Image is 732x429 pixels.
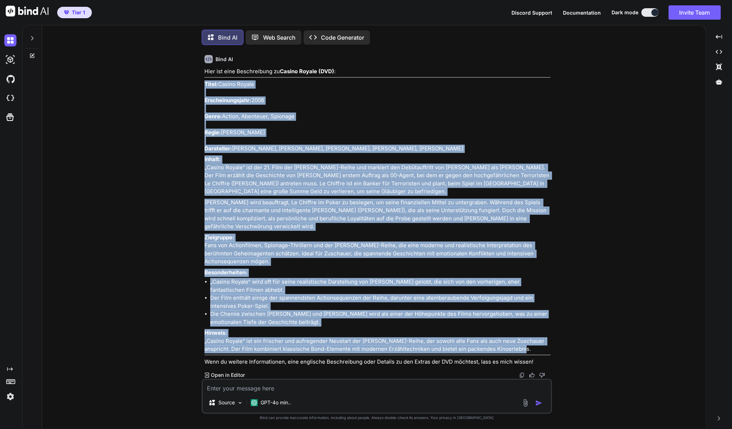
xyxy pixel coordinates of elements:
[72,9,85,16] span: Tier 1
[204,156,221,163] strong: Inhalt:
[204,80,550,153] p: Casino Royale 2006 Action, Abenteuer, Spionage [PERSON_NAME] [PERSON_NAME], [PERSON_NAME], [PERSO...
[204,329,550,353] p: „Casino Royale“ ist ein frischer und aufregender Neustart der [PERSON_NAME]-Reihe, der sowohl alt...
[263,33,296,42] p: Web Search
[519,372,525,378] img: copy
[511,10,552,16] span: Discord Support
[563,9,601,16] button: Documentation
[521,399,529,407] img: attachment
[204,145,232,152] strong: Darsteller:
[4,390,16,403] img: settings
[211,371,244,379] p: Open in Editor
[563,10,601,16] span: Documentation
[4,92,16,104] img: cloudideIcon
[511,9,552,16] button: Discord Support
[204,234,234,241] strong: Zielgruppe:
[210,294,550,310] li: Der Film enthält einige der spannendsten Actionsequenzen der Reihe, darunter eine atemberaubende ...
[210,310,550,326] li: Die Chemie zwischen [PERSON_NAME] und [PERSON_NAME] wird als einer der Höhepunkte des Films hervo...
[529,372,535,378] img: like
[204,68,550,76] p: Hier ist eine Beschreibung zu :
[204,129,221,136] strong: Regie:
[202,415,552,420] p: Bind can provide inaccurate information, including about people. Always double-check its answers....
[237,400,243,406] img: Pick Models
[204,329,227,336] strong: Hinweis:
[57,7,92,18] button: premiumTier 1
[204,234,550,266] p: Fans von Actionfilmen, Spionage-Thrillern und der [PERSON_NAME]-Reihe, die eine moderne und reali...
[4,34,16,46] img: darkChat
[218,399,235,406] p: Source
[204,81,218,88] strong: Titel:
[216,56,233,63] h6: Bind AI
[218,33,237,42] p: Bind AI
[612,9,638,16] span: Dark mode
[321,33,364,42] p: Code Generator
[204,113,222,120] strong: Genre:
[539,372,545,378] img: dislike
[668,5,721,20] button: Invite Team
[204,269,247,276] strong: Besonderheiten:
[280,68,334,75] strong: Casino Royale (DVD)
[251,399,258,406] img: GPT-4o mini
[204,199,550,231] p: [PERSON_NAME] wird beauftragt, Le Chiffre im Poker zu besiegen, um seine finanziellen Mittel zu u...
[261,399,291,406] p: GPT-4o min..
[4,54,16,66] img: darkAi-studio
[204,155,550,196] p: „Casino Royale“ ist der 21. Film der [PERSON_NAME]-Reihe und markiert den Debütauftritt von [PERS...
[535,399,542,406] img: icon
[204,97,251,104] strong: Erscheinungsjahr:
[64,10,69,15] img: premium
[4,73,16,85] img: githubDark
[210,278,550,294] li: „Casino Royale“ wird oft für seine realistische Darstellung von [PERSON_NAME] gelobt, die sich vo...
[204,358,550,366] p: Wenn du weitere Informationen, eine englische Beschreibung oder Details zu den Extras der DVD möc...
[6,6,49,16] img: Bind AI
